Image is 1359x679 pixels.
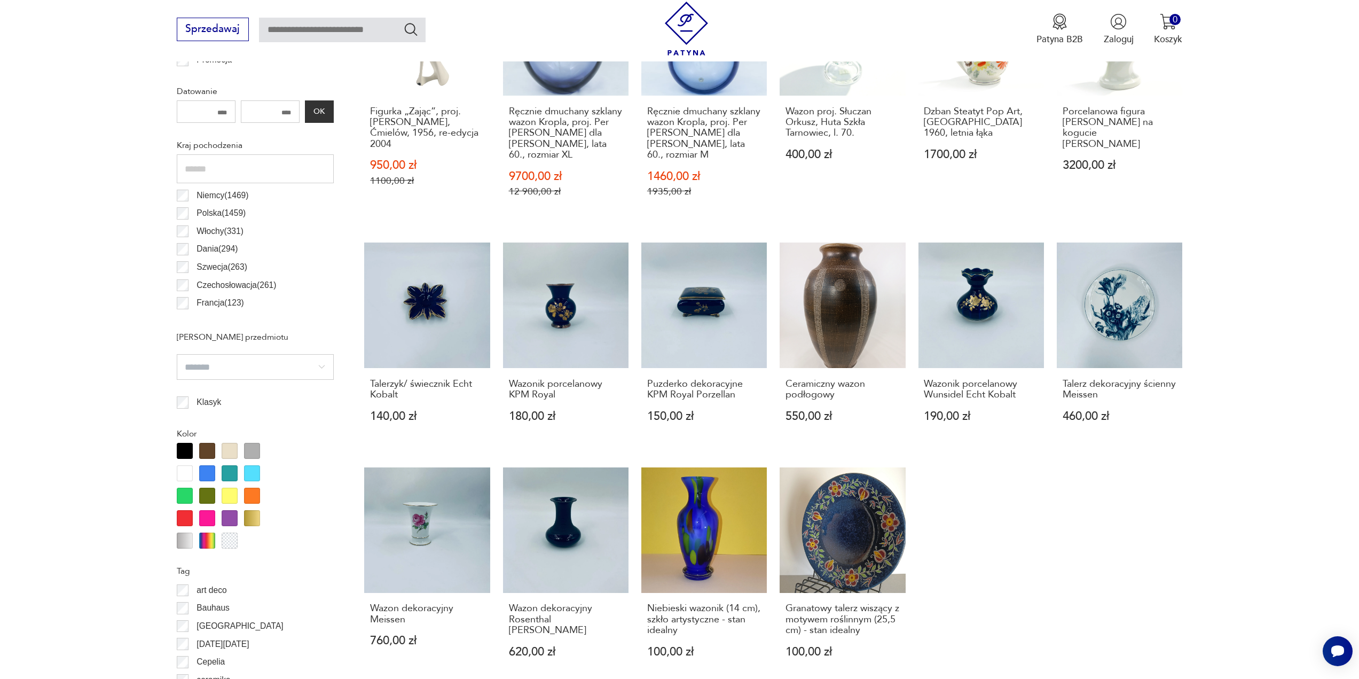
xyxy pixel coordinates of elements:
p: Tag [177,564,334,578]
p: 190,00 zł [924,411,1038,422]
button: 0Koszyk [1154,13,1182,45]
h3: Wazon dekoracyjny Rosenthal [PERSON_NAME] [509,603,623,636]
h3: Ręcznie dmuchany szklany wazon Kropla, proj. Per [PERSON_NAME] dla [PERSON_NAME], lata 60., rozmi... [647,106,761,161]
button: OK [305,100,334,123]
p: 1700,00 zł [924,149,1038,160]
h3: Puzderko dekoracyjne KPM Royal Porzellan [647,379,761,401]
p: Klasyk [197,395,221,409]
button: Zaloguj [1104,13,1134,45]
p: 550,00 zł [785,411,900,422]
p: 140,00 zł [370,411,484,422]
p: 100,00 zł [785,646,900,658]
p: 950,00 zł [370,160,484,171]
img: Patyna - sklep z meblami i dekoracjami vintage [659,2,713,56]
p: 1460,00 zł [647,171,761,182]
p: 3200,00 zł [1063,160,1177,171]
p: Zaloguj [1104,33,1134,45]
h3: Wazonik porcelanowy KPM Royal [509,379,623,401]
p: Kraj pochodzenia [177,138,334,152]
h3: Ręcznie dmuchany szklany wazon Kropla, proj. Per [PERSON_NAME] dla [PERSON_NAME], lata 60., rozmi... [509,106,623,161]
p: Dania ( 294 ) [197,242,238,256]
button: Szukaj [403,21,419,37]
p: 100,00 zł [647,646,761,658]
a: Sprzedawaj [177,26,249,34]
p: 180,00 zł [509,411,623,422]
button: Sprzedawaj [177,18,249,41]
p: 1100,00 zł [370,175,484,186]
h3: Talerzyk/ świecznik Echt Kobalt [370,379,484,401]
p: [DATE][DATE] [197,637,249,651]
a: Wazonik porcelanowy KPM RoyalWazonik porcelanowy KPM Royal180,00 zł [503,243,629,447]
p: Szwecja ( 263 ) [197,260,247,274]
p: Kolor [177,427,334,441]
p: Datowanie [177,84,334,98]
p: Włochy ( 331 ) [197,224,243,238]
p: 400,00 zł [785,149,900,160]
h3: Niebieski wazonik (14 cm), szkło artystyczne - stan idealny [647,603,761,636]
div: 0 [1169,14,1181,25]
img: Ikonka użytkownika [1110,13,1127,30]
h3: Figurka „Zając”, proj. [PERSON_NAME], Ćmielów, 1956, re-edycja 2004 [370,106,484,150]
button: Patyna B2B [1036,13,1083,45]
p: [GEOGRAPHIC_DATA] ( 101 ) [197,314,303,328]
a: Wazonik porcelanowy Wunsidel Echt KobaltWazonik porcelanowy Wunsidel Echt Kobalt190,00 zł [918,243,1044,447]
p: Francja ( 123 ) [197,296,243,310]
img: Ikona medalu [1051,13,1068,30]
img: Ikona koszyka [1160,13,1176,30]
h3: Wazon dekoracyjny Meissen [370,603,484,625]
a: Talerzyk/ świecznik Echt KobaltTalerzyk/ świecznik Echt Kobalt140,00 zł [364,243,490,447]
p: 620,00 zł [509,646,623,658]
a: Ikona medaluPatyna B2B [1036,13,1083,45]
p: Patyna B2B [1036,33,1083,45]
p: 150,00 zł [647,411,761,422]
a: Puzderko dekoracyjne KPM Royal PorzellanPuzderko dekoracyjne KPM Royal Porzellan150,00 zł [641,243,767,447]
h3: Wazonik porcelanowy Wunsidel Echt Kobalt [924,379,1038,401]
h3: Dzban Steatyt Pop Art, [GEOGRAPHIC_DATA] 1960, letnia łąka [924,106,1038,139]
h3: Porcelanowa figura [PERSON_NAME] na kogucie [PERSON_NAME] [1063,106,1177,150]
a: Talerz dekoracyjny ścienny MeissenTalerz dekoracyjny ścienny Meissen460,00 zł [1057,243,1182,447]
p: art deco [197,583,226,597]
a: Ceramiczny wazon podłogowyCeramiczny wazon podłogowy550,00 zł [780,243,905,447]
iframe: Smartsupp widget button [1323,636,1353,666]
p: 9700,00 zł [509,171,623,182]
p: 460,00 zł [1063,411,1177,422]
h3: Wazon proj. Słuczan Orkusz, Huta Szkła Tarnowiec, l. 70. [785,106,900,139]
h3: Ceramiczny wazon podłogowy [785,379,900,401]
p: 1935,00 zł [647,186,761,197]
p: 760,00 zł [370,635,484,646]
p: Bauhaus [197,601,230,615]
p: Koszyk [1154,33,1182,45]
h3: Talerz dekoracyjny ścienny Meissen [1063,379,1177,401]
p: [GEOGRAPHIC_DATA] [197,619,283,633]
p: [PERSON_NAME] przedmiotu [177,330,334,344]
p: Niemcy ( 1469 ) [197,189,248,202]
p: Cepelia [197,655,225,669]
p: Polska ( 1459 ) [197,206,246,220]
h3: Granatowy talerz wiszący z motywem roślinnym (25,5 cm) - stan idealny [785,603,900,636]
p: 12 900,00 zł [509,186,623,197]
p: Czechosłowacja ( 261 ) [197,278,276,292]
